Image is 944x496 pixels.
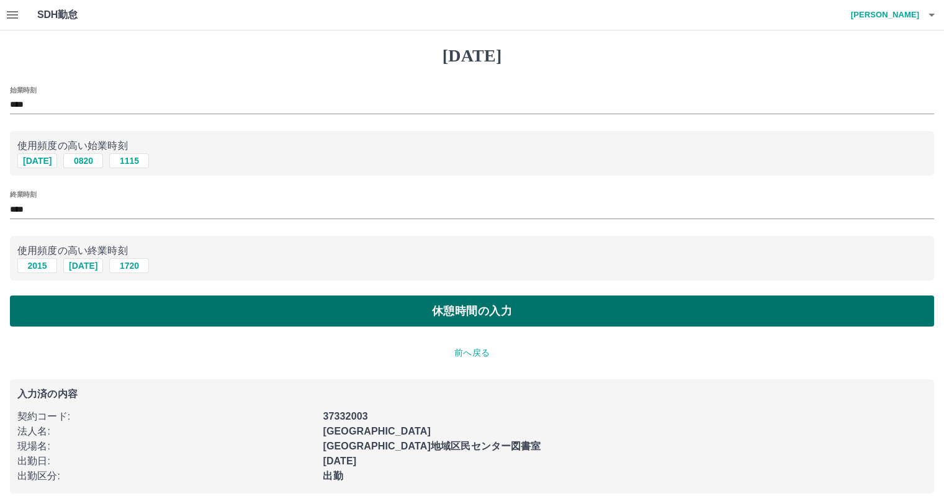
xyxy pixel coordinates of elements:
[17,243,927,258] p: 使用頻度の高い終業時刻
[17,469,315,484] p: 出勤区分 :
[323,411,367,422] b: 37332003
[323,426,431,436] b: [GEOGRAPHIC_DATA]
[17,454,315,469] p: 出勤日 :
[17,258,57,273] button: 2015
[17,138,927,153] p: 使用頻度の高い始業時刻
[17,439,315,454] p: 現場名 :
[17,409,315,424] p: 契約コード :
[10,346,934,359] p: 前へ戻る
[17,153,57,168] button: [DATE]
[109,153,149,168] button: 1115
[17,424,315,439] p: 法人名 :
[10,295,934,327] button: 休憩時間の入力
[10,85,36,94] label: 始業時刻
[10,190,36,199] label: 終業時刻
[323,456,356,466] b: [DATE]
[63,258,103,273] button: [DATE]
[323,441,541,451] b: [GEOGRAPHIC_DATA]地域区民センター図書室
[17,389,927,399] p: 入力済の内容
[63,153,103,168] button: 0820
[109,258,149,273] button: 1720
[323,471,343,481] b: 出勤
[10,45,934,66] h1: [DATE]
